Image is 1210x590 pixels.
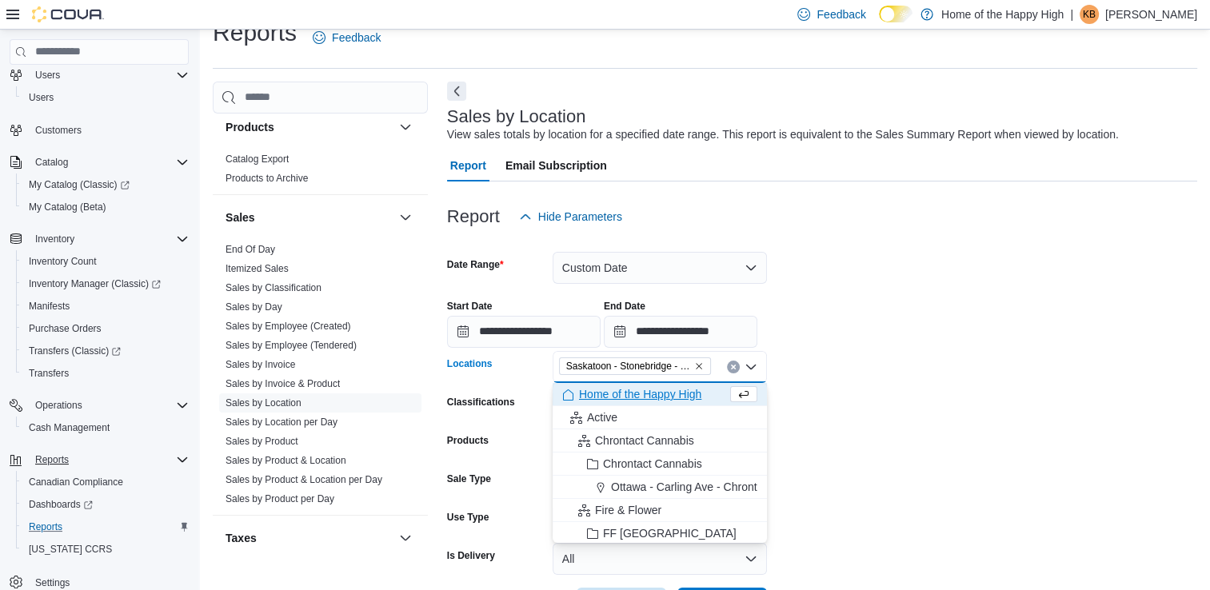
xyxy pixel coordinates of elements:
a: Inventory Manager (Classic) [16,273,195,295]
label: Classifications [447,396,515,409]
span: Sales by Employee (Tendered) [226,339,357,352]
span: My Catalog (Beta) [29,201,106,213]
span: Catalog Export [226,153,289,165]
span: Catalog [35,156,68,169]
span: Canadian Compliance [29,476,123,488]
button: Next [447,82,466,101]
a: Canadian Compliance [22,472,130,492]
label: Products [447,434,489,447]
button: Products [226,119,393,135]
span: Feedback [332,30,381,46]
span: My Catalog (Beta) [22,197,189,217]
span: Ottawa - Carling Ave - Chrontact Cannabis [611,479,822,495]
div: View sales totals by location for a specified date range. This report is equivalent to the Sales ... [447,126,1119,143]
span: Purchase Orders [22,319,189,338]
button: Reports [3,448,195,471]
h3: Sales [226,209,255,225]
span: Sales by Product & Location [226,454,346,467]
span: End Of Day [226,243,275,256]
button: Catalog [29,153,74,172]
button: Users [29,66,66,85]
span: Saskatoon - Stonebridge - Fire & Flower [566,358,691,374]
a: Transfers (Classic) [16,340,195,362]
a: My Catalog (Beta) [22,197,113,217]
button: My Catalog (Beta) [16,196,195,218]
a: Sales by Day [226,301,282,313]
a: Sales by Invoice & Product [226,378,340,389]
span: Reports [29,450,189,469]
button: Sales [226,209,393,225]
button: Users [3,64,195,86]
div: Products [213,149,428,194]
button: All [553,543,767,575]
a: Sales by Product per Day [226,493,334,504]
button: Custom Date [553,252,767,284]
button: Inventory [3,228,195,250]
p: | [1070,5,1073,24]
span: Reports [35,453,69,466]
a: Itemized Sales [226,263,289,274]
span: Cash Management [29,421,110,434]
span: Saskatoon - Stonebridge - Fire & Flower [559,357,711,375]
span: Transfers (Classic) [29,345,121,357]
span: Reports [29,520,62,533]
h3: Products [226,119,274,135]
span: Dashboards [29,498,93,511]
div: Sales [213,240,428,515]
button: Inventory Count [16,250,195,273]
span: Sales by Product [226,435,298,448]
a: Customers [29,121,88,140]
span: My Catalog (Classic) [22,175,189,194]
a: [US_STATE] CCRS [22,540,118,559]
button: Active [553,406,767,429]
a: Users [22,88,60,107]
label: Sale Type [447,472,491,485]
a: Reports [22,517,69,536]
a: Sales by Employee (Tendered) [226,340,357,351]
span: Customers [29,120,189,140]
a: Transfers (Classic) [22,341,127,361]
button: Inventory [29,229,81,249]
div: Katelynd Bartelen [1080,5,1099,24]
a: Inventory Manager (Classic) [22,274,167,293]
span: Users [22,88,189,107]
a: Sales by Classification [226,282,321,293]
span: Purchase Orders [29,322,102,335]
label: Locations [447,357,493,370]
span: Home of the Happy High [579,386,701,402]
span: Operations [29,396,189,415]
label: End Date [604,300,645,313]
button: Canadian Compliance [16,471,195,493]
a: My Catalog (Classic) [22,175,136,194]
span: Dashboards [22,495,189,514]
button: FF [GEOGRAPHIC_DATA] [553,522,767,545]
span: Users [29,91,54,104]
button: Taxes [226,530,393,546]
button: Customers [3,118,195,142]
p: [PERSON_NAME] [1105,5,1197,24]
span: Products to Archive [226,172,308,185]
a: Dashboards [16,493,195,516]
button: Chrontact Cannabis [553,429,767,452]
label: Date Range [447,258,504,271]
a: Sales by Product [226,436,298,447]
a: Sales by Product & Location per Day [226,474,382,485]
button: Manifests [16,295,195,317]
button: Transfers [16,362,195,385]
span: Hide Parameters [538,209,622,225]
button: Reports [29,450,75,469]
span: Email Subscription [505,149,607,181]
span: Chrontact Cannabis [603,456,702,472]
button: Ottawa - Carling Ave - Chrontact Cannabis [553,476,767,499]
span: Sales by Product per Day [226,492,334,505]
span: KB [1083,5,1096,24]
span: Transfers [22,364,189,383]
span: Feedback [817,6,865,22]
button: Reports [16,516,195,538]
h3: Sales by Location [447,107,586,126]
span: Fire & Flower [595,502,661,518]
span: Washington CCRS [22,540,189,559]
span: Inventory Count [29,255,97,268]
